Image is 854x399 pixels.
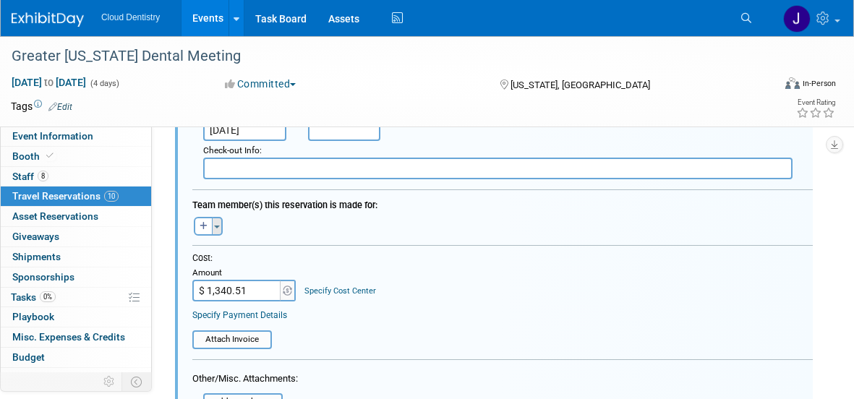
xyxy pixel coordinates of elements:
div: Cost: [192,252,813,265]
span: Asset Reservations [12,210,98,222]
img: ExhibitDay [12,12,84,27]
img: Jessica Estrada [783,5,811,33]
span: Travel Reservations [12,190,119,202]
span: to [42,77,56,88]
td: Toggle Event Tabs [122,372,152,391]
small: : [203,145,262,155]
i: Booth reservation complete [46,152,54,160]
body: Rich Text Area. Press ALT-0 for help. [8,6,599,20]
a: Edit [48,102,72,112]
span: Booth [12,150,56,162]
span: Giveaways [12,231,59,242]
span: Shipments [12,251,61,262]
a: Travel Reservations10 [1,186,151,206]
td: Tags [11,99,72,113]
span: Misc. Expenses & Credits [12,331,125,343]
a: Event Information [1,126,151,146]
div: In-Person [802,78,836,89]
span: [US_STATE], [GEOGRAPHIC_DATA] [511,80,650,90]
img: Format-Inperson.png [785,77,800,89]
a: Budget [1,348,151,367]
span: Staff [12,171,48,182]
a: Asset Reservations [1,207,151,226]
div: Greater [US_STATE] Dental Meeting [7,43,756,69]
button: Committed [220,77,302,91]
td: Personalize Event Tab Strip [97,372,122,391]
div: Team member(s) this reservation is made for: [192,192,813,213]
span: Cloud Dentistry [101,12,160,22]
span: 10 [104,191,119,202]
a: Giveaways [1,227,151,246]
a: Staff8 [1,167,151,186]
span: Playbook [12,311,54,322]
a: Misc. Expenses & Credits [1,327,151,347]
a: ROI, Objectives & ROO [1,368,151,387]
div: Event Rating [796,99,835,106]
a: Specify Payment Details [192,310,287,320]
span: (4 days) [89,79,119,88]
div: Amount [192,267,297,280]
div: Other/Misc. Attachments: [192,372,298,389]
a: Playbook [1,307,151,327]
a: Specify Cost Center [304,286,376,296]
a: Tasks0% [1,288,151,307]
a: Shipments [1,247,151,267]
a: Booth [1,147,151,166]
div: Event Format [707,75,836,97]
span: 0% [40,291,56,302]
span: Tasks [11,291,56,303]
a: Sponsorships [1,267,151,287]
span: Budget [12,351,45,363]
span: Check-out Info [203,145,260,155]
span: [DATE] [DATE] [11,76,87,89]
span: ROI, Objectives & ROO [12,372,109,383]
span: Event Information [12,130,93,142]
span: 8 [38,171,48,181]
span: Sponsorships [12,271,74,283]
